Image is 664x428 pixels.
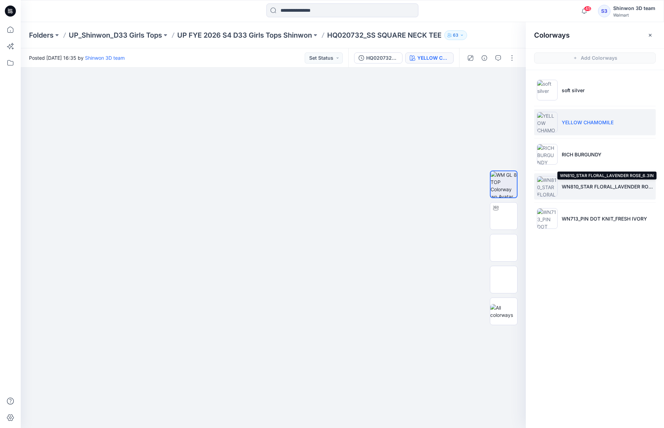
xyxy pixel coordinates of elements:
[490,304,517,319] img: All colorways
[537,112,558,133] img: YELLOW CHAMOMILE
[562,183,653,190] p: WN810_STAR FLORAL_LAVENDER ROSE_6.3IN
[29,54,125,61] span: Posted [DATE] 16:35 by
[405,52,454,64] button: YELLOW CHAMOMILE
[613,4,655,12] div: Shinwon 3D team
[417,54,449,62] div: YELLOW CHAMOMILE
[537,176,558,197] img: WN810_STAR FLORAL_LAVENDER ROSE_6.3IN
[69,30,162,40] a: UP_Shinwon_D33 Girls Tops
[534,31,570,39] h2: Colorways
[584,6,591,11] span: 45
[354,52,402,64] button: HQ020732_LS SQUARE NECK TEE
[537,144,558,165] img: RICH BURGUNDY
[562,151,601,158] p: RICH BURGUNDY
[444,30,467,40] button: 63
[85,55,125,61] a: Shinwon 3D team
[491,171,517,197] img: WM GL 8 TOP Colorway wo Avatar
[366,54,398,62] div: HQ020732_LS SQUARE NECK TEE
[327,30,442,40] p: HQ020732_SS SQUARE NECK TEE
[29,30,54,40] a: Folders
[479,52,490,64] button: Details
[177,30,312,40] a: UP FYE 2026 S4 D33 Girls Tops Shinwon
[537,208,558,229] img: WN713_PIN DOT KNIT_FRESH IVORY
[598,5,610,17] div: S3
[562,87,585,94] p: soft silver
[562,215,647,222] p: WN713_PIN DOT KNIT_FRESH IVORY
[453,31,458,39] p: 63
[613,12,655,18] div: Walmart
[562,119,614,126] p: YELLOW CHAMOMILE
[537,80,558,100] img: soft silver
